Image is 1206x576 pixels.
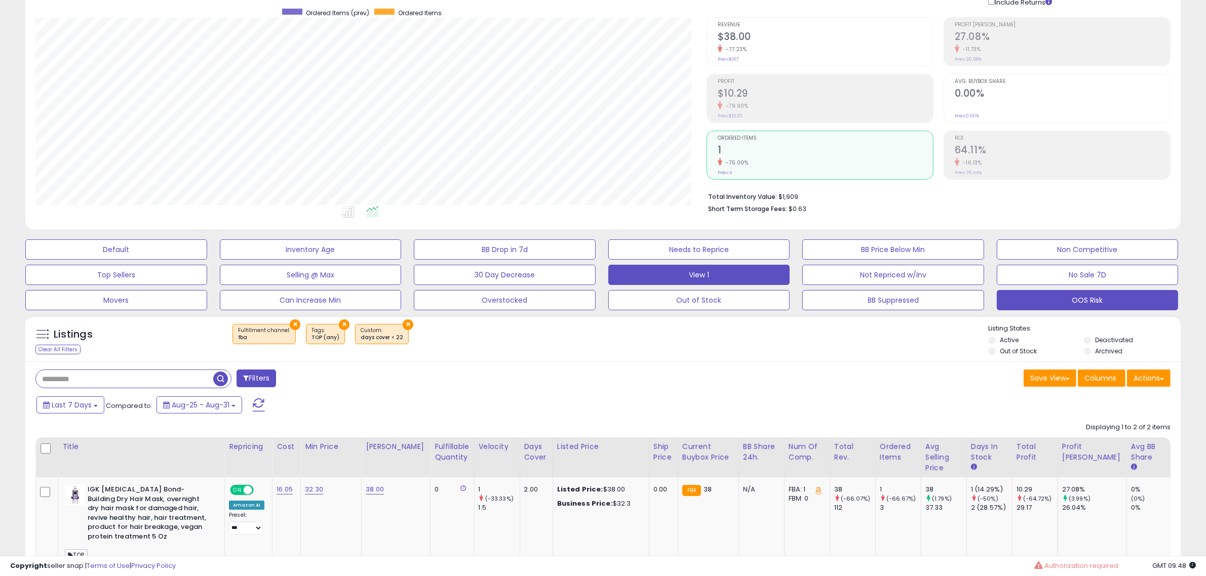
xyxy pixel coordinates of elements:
span: Avg. Buybox Share [955,79,1170,85]
div: FBA: 1 [789,485,822,494]
button: Selling @ Max [220,265,402,285]
div: Listed Price [557,441,645,452]
span: Profit [PERSON_NAME] [955,22,1170,28]
button: Actions [1127,369,1171,387]
button: Top Sellers [25,265,207,285]
small: Prev: $51.20 [718,113,743,119]
div: Total Rev. [834,441,871,463]
small: Prev: 0.00% [955,113,979,119]
button: × [290,319,300,330]
strong: Copyright [10,561,47,570]
div: Repricing [229,441,268,452]
div: Title [62,441,220,452]
h5: Listings [54,327,93,342]
span: OFF [252,486,268,495]
label: Active [1000,336,1019,344]
button: BB Suppressed [802,290,984,310]
div: Min Price [305,441,357,452]
p: Listing States: [989,324,1181,334]
div: 2 (28.57%) [971,503,1012,512]
div: 10.29 [1017,485,1058,494]
div: 27.08% [1062,485,1126,494]
div: Amazon AI [229,501,264,510]
div: fba [238,334,290,341]
b: Listed Price: [557,484,603,494]
button: Overstocked [414,290,596,310]
span: ON [231,486,244,495]
small: (-64.72%) [1023,495,1052,503]
h2: 1 [718,144,933,158]
small: -75.00% [722,159,749,167]
h2: $10.29 [718,88,933,101]
span: Tags : [312,326,339,342]
h2: 0.00% [955,88,1170,101]
div: 0% [1131,485,1172,494]
button: No Sale 7D [997,265,1179,285]
div: Velocity [479,441,516,452]
div: N/A [743,485,776,494]
button: × [339,319,349,330]
div: Ship Price [653,441,674,463]
small: (-66.67%) [886,495,916,503]
small: Prev: 30.68% [955,56,982,62]
span: Revenue [718,22,933,28]
button: 30 Day Decrease [414,265,596,285]
div: 0% [1131,503,1172,512]
button: Movers [25,290,207,310]
div: Cost [277,441,296,452]
small: (-50%) [978,495,998,503]
span: $0.63 [789,204,806,214]
small: Avg BB Share. [1131,463,1137,472]
small: Prev: $167 [718,56,738,62]
button: Inventory Age [220,239,402,260]
a: 16.05 [277,484,293,495]
a: 32.30 [305,484,323,495]
div: 0.00 [653,485,670,494]
img: 31x3AHjwEKL._SL40_.jpg [65,485,85,505]
div: 1 [880,485,921,494]
div: Displaying 1 to 2 of 2 items [1086,423,1171,432]
div: Num of Comp. [789,441,826,463]
div: 3 [880,503,921,512]
label: Deactivated [1096,336,1134,344]
div: $38.00 [557,485,641,494]
div: $32.3 [557,499,641,508]
div: 38 [834,485,875,494]
div: BB Share 24h. [743,441,780,463]
b: IGK [MEDICAL_DATA] Bond-Building Dry Hair Mask, overnight dry hair mask for damaged hair, revive ... [88,485,211,544]
small: Days In Stock. [971,463,977,472]
div: 112 [834,503,875,512]
span: 38 [704,484,712,494]
small: -16.13% [959,159,982,167]
div: Ordered Items [880,441,917,463]
span: Profit [718,79,933,85]
div: Current Buybox Price [682,441,734,463]
div: 37.33 [925,503,966,512]
div: 1 (14.29%) [971,485,1012,494]
div: 1 [479,485,520,494]
div: 29.17 [1017,503,1058,512]
button: BB Drop in 7d [414,239,596,260]
small: -11.73% [959,46,981,53]
span: ROI [955,136,1170,141]
button: OOS Risk [997,290,1179,310]
button: Can Increase Min [220,290,402,310]
a: Privacy Policy [131,561,176,570]
div: Avg Selling Price [925,441,962,473]
span: Aug-25 - Aug-31 [172,400,229,410]
h2: 64.11% [955,144,1170,158]
button: Last 7 Days [36,396,104,414]
span: Ordered Items [398,9,442,17]
button: Needs to Reprice [608,239,790,260]
span: Ordered Items (prev) [306,9,369,17]
h2: 27.08% [955,31,1170,45]
label: Out of Stock [1000,347,1037,355]
span: Compared to: [106,401,152,410]
button: Save View [1024,369,1076,387]
small: Prev: 76.44% [955,170,982,176]
div: TOP (any) [312,334,339,341]
button: Columns [1078,369,1125,387]
div: Fulfillable Quantity [435,441,470,463]
div: 26.04% [1062,503,1126,512]
b: Total Inventory Value: [708,192,777,201]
